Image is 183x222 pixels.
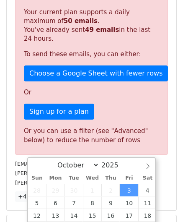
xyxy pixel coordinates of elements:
[64,175,83,181] span: Tue
[99,161,129,169] input: Year
[64,196,83,209] span: October 7, 2025
[101,209,120,222] span: October 16, 2025
[15,170,153,176] small: [PERSON_NAME][EMAIL_ADDRESS][DOMAIN_NAME]
[28,184,46,196] span: September 28, 2025
[141,182,183,222] iframe: Chat Widget
[83,175,101,181] span: Wed
[28,209,46,222] span: October 12, 2025
[101,175,120,181] span: Thu
[138,196,157,209] span: October 11, 2025
[46,175,64,181] span: Mon
[120,184,138,196] span: October 3, 2025
[15,180,153,186] small: [PERSON_NAME][EMAIL_ADDRESS][DOMAIN_NAME]
[101,184,120,196] span: October 2, 2025
[83,184,101,196] span: October 1, 2025
[24,88,159,97] p: Or
[120,196,138,209] span: October 10, 2025
[138,184,157,196] span: October 4, 2025
[138,209,157,222] span: October 18, 2025
[24,104,94,120] a: Sign up for a plan
[64,17,98,25] strong: 50 emails
[24,65,168,81] a: Choose a Google Sheet with fewer rows
[24,8,159,43] p: Your current plan supports a daily maximum of . You've already sent in the last 24 hours.
[46,196,64,209] span: October 6, 2025
[101,196,120,209] span: October 9, 2025
[83,209,101,222] span: October 15, 2025
[24,126,159,145] div: Or you can use a filter (see "Advanced" below) to reduce the number of rows
[83,196,101,209] span: October 8, 2025
[15,161,108,167] small: [EMAIL_ADDRESS][DOMAIN_NAME]
[120,209,138,222] span: October 17, 2025
[120,175,138,181] span: Fri
[85,26,119,34] strong: 49 emails
[24,50,159,59] p: To send these emails, you can either:
[64,184,83,196] span: September 30, 2025
[28,175,46,181] span: Sun
[64,209,83,222] span: October 14, 2025
[46,184,64,196] span: September 29, 2025
[15,191,50,202] a: +47 more
[28,196,46,209] span: October 5, 2025
[138,175,157,181] span: Sat
[46,209,64,222] span: October 13, 2025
